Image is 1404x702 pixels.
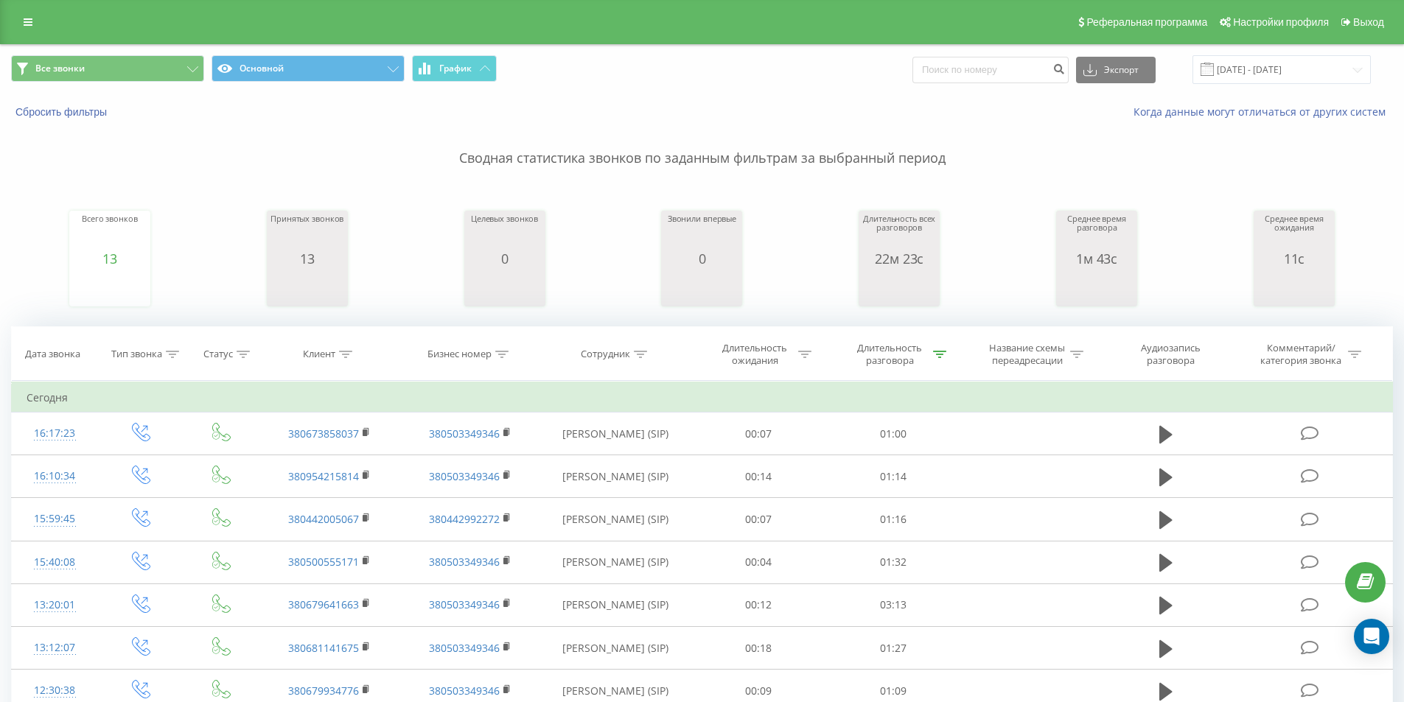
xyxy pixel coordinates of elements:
div: 0 [668,251,736,266]
button: Сбросить фильтры [11,105,114,119]
td: 01:00 [826,413,961,455]
button: Все звонки [11,55,204,82]
td: [PERSON_NAME] (SIP) [540,413,691,455]
div: Комментарий/категория звонка [1258,342,1344,367]
input: Поиск по номеру [912,57,1069,83]
div: Аудиозапись разговора [1122,342,1218,367]
td: 00:14 [691,455,826,498]
span: Настройки профиля [1233,16,1329,28]
td: [PERSON_NAME] (SIP) [540,627,691,670]
td: [PERSON_NAME] (SIP) [540,541,691,583]
button: Основной [212,55,405,82]
td: 00:18 [691,627,826,670]
div: 16:17:23 [27,419,83,448]
div: 15:40:08 [27,548,83,577]
td: 00:04 [691,541,826,583]
td: 01:27 [826,627,961,670]
div: Принятых звонков [270,214,343,251]
div: Всего звонков [82,214,138,251]
p: Сводная статистика звонков по заданным фильтрам за выбранный период [11,119,1393,168]
div: Дата звонка [25,348,80,361]
a: 380442992272 [429,512,500,526]
span: График [439,63,472,74]
td: 00:07 [691,498,826,541]
div: 0 [471,251,538,266]
span: Реферальная программа [1086,16,1207,28]
div: Звонили впервые [668,214,736,251]
a: 380500555171 [288,555,359,569]
td: 00:07 [691,413,826,455]
div: Среднее время разговора [1060,214,1134,251]
a: 380954215814 [288,469,359,483]
div: Длительность ожидания [716,342,794,367]
div: Название схемы переадресации [988,342,1066,367]
div: Клиент [303,348,335,361]
a: 380503349346 [429,684,500,698]
td: [PERSON_NAME] (SIP) [540,498,691,541]
td: [PERSON_NAME] (SIP) [540,455,691,498]
div: 22м 23с [862,251,936,266]
td: [PERSON_NAME] (SIP) [540,583,691,626]
div: Длительность разговора [851,342,929,367]
button: Экспорт [1076,57,1156,83]
td: 01:14 [826,455,961,498]
div: 15:59:45 [27,505,83,533]
a: 380673858037 [288,427,359,440]
div: Бизнес номер [427,348,492,361]
div: Тип звонка [111,348,162,361]
a: 380503349346 [429,469,500,483]
button: График [412,55,497,82]
div: 13 [82,251,138,266]
div: Статус [203,348,233,361]
td: 01:16 [826,498,961,541]
div: 1м 43с [1060,251,1134,266]
a: 380681141675 [288,641,359,655]
span: Выход [1353,16,1384,28]
td: 00:12 [691,583,826,626]
div: 11с [1257,251,1331,266]
div: Open Intercom Messenger [1354,619,1389,654]
div: Длительность всех разговоров [862,214,936,251]
div: 16:10:34 [27,462,83,491]
a: 380503349346 [429,641,500,655]
div: 13 [270,251,343,266]
div: 13:20:01 [27,591,83,619]
a: 380503349346 [429,597,500,611]
a: 380503349346 [429,555,500,569]
td: 01:32 [826,541,961,583]
td: Сегодня [12,383,1393,413]
a: 380503349346 [429,427,500,440]
div: Сотрудник [581,348,630,361]
span: Все звонки [35,63,85,74]
a: 380679641663 [288,597,359,611]
td: 03:13 [826,583,961,626]
div: Среднее время ожидания [1257,214,1331,251]
div: Целевых звонков [471,214,538,251]
div: 13:12:07 [27,633,83,662]
a: 380442005067 [288,512,359,526]
a: 380679934776 [288,684,359,698]
a: Когда данные могут отличаться от других систем [1134,105,1393,119]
